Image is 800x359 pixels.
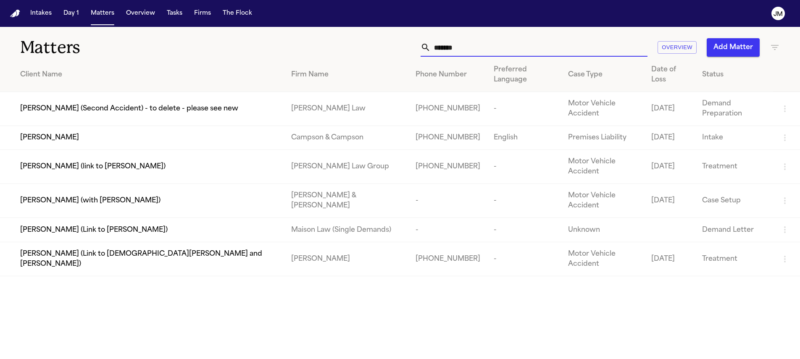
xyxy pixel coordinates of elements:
td: Treatment [695,150,773,184]
td: Premises Liability [561,126,645,150]
td: Motor Vehicle Accident [561,184,645,218]
button: Overview [658,41,697,54]
span: [PERSON_NAME] (with [PERSON_NAME]) [20,196,161,206]
td: Demand Preparation [695,92,773,126]
div: Phone Number [416,70,480,80]
td: Unknown [561,218,645,242]
td: English [487,126,561,150]
h1: Matters [20,37,241,58]
div: Client Name [20,70,278,80]
div: Status [702,70,766,80]
span: [PERSON_NAME] [20,133,79,143]
td: - [487,150,561,184]
td: [DATE] [645,126,695,150]
div: Case Type [568,70,638,80]
button: Intakes [27,6,55,21]
div: Preferred Language [494,65,554,85]
button: Matters [87,6,118,21]
td: [PHONE_NUMBER] [409,92,487,126]
span: [PERSON_NAME] (link to [PERSON_NAME]) [20,162,166,172]
td: [DATE] [645,184,695,218]
td: [PHONE_NUMBER] [409,126,487,150]
td: Intake [695,126,773,150]
td: [PHONE_NUMBER] [409,150,487,184]
td: - [409,184,487,218]
button: The Flock [219,6,255,21]
td: [PHONE_NUMBER] [409,242,487,276]
td: [PERSON_NAME] & [PERSON_NAME] [284,184,409,218]
button: Firms [191,6,214,21]
span: [PERSON_NAME] (Link to [DEMOGRAPHIC_DATA][PERSON_NAME] and [PERSON_NAME]) [20,249,278,269]
td: Treatment [695,242,773,276]
td: [DATE] [645,242,695,276]
img: Finch Logo [10,10,20,18]
td: [DATE] [645,150,695,184]
td: - [487,92,561,126]
td: - [409,218,487,242]
td: - [487,218,561,242]
td: Demand Letter [695,218,773,242]
button: Tasks [163,6,186,21]
td: - [487,184,561,218]
td: [PERSON_NAME] [284,242,409,276]
span: [PERSON_NAME] (Link to [PERSON_NAME]) [20,225,168,235]
span: [PERSON_NAME] (Second Accident) - to delete - please see new [20,104,238,114]
div: Date of Loss [651,65,689,85]
td: [DATE] [645,92,695,126]
button: Add Matter [707,38,760,57]
td: [PERSON_NAME] Law Group [284,150,409,184]
td: Maison Law (Single Demands) [284,218,409,242]
td: Case Setup [695,184,773,218]
button: Day 1 [60,6,82,21]
button: Overview [123,6,158,21]
td: Campson & Campson [284,126,409,150]
a: Home [10,10,20,18]
td: Motor Vehicle Accident [561,242,645,276]
td: [PERSON_NAME] Law [284,92,409,126]
div: Firm Name [291,70,403,80]
td: Motor Vehicle Accident [561,150,645,184]
td: Motor Vehicle Accident [561,92,645,126]
td: - [487,242,561,276]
